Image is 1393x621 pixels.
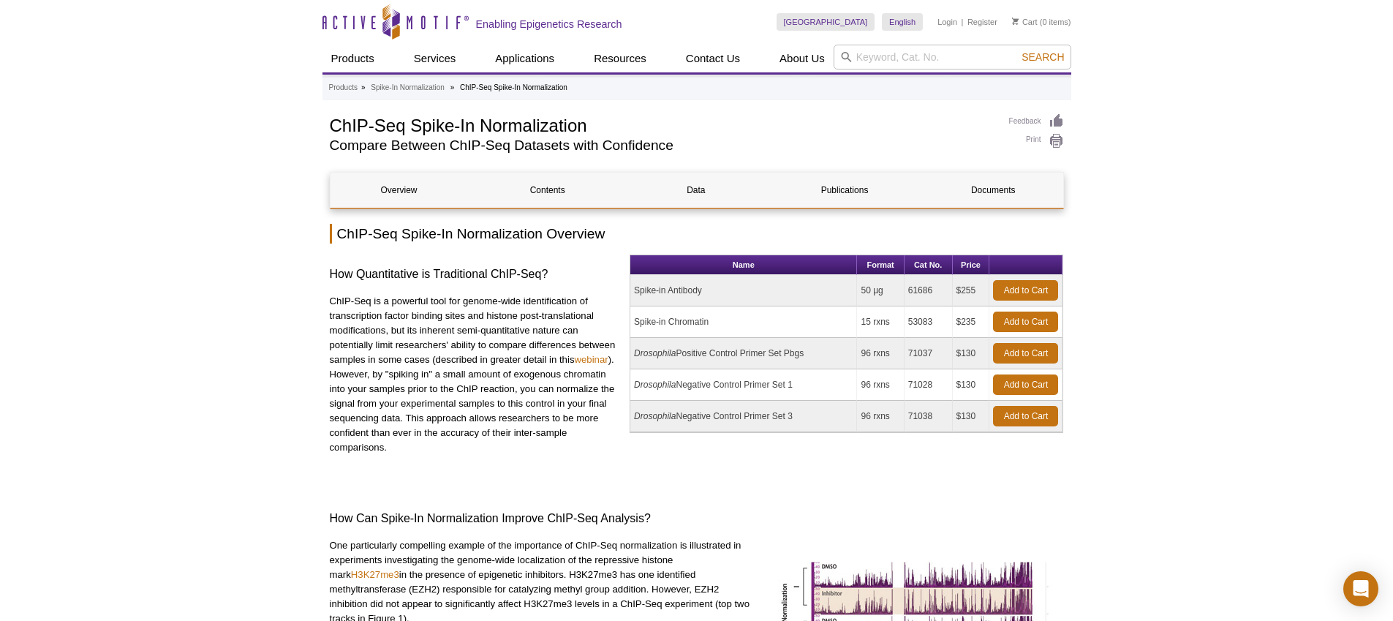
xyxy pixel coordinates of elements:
[677,45,749,72] a: Contact Us
[905,306,953,338] td: 53083
[993,280,1058,301] a: Add to Cart
[905,401,953,432] td: 71038
[993,312,1058,332] a: Add to Cart
[953,306,990,338] td: $235
[905,275,953,306] td: 61686
[330,510,1064,527] h3: How Can Spike-In Normalization Improve ChIP-Seq Analysis?
[993,343,1058,364] a: Add to Cart
[776,173,913,208] a: Publications
[993,375,1058,395] a: Add to Cart
[331,173,468,208] a: Overview
[351,569,399,580] a: H3K27me3
[634,380,676,390] i: Drosophila
[330,294,619,455] p: ChIP-Seq is a powerful tool for genome-wide identification of transcription factor binding sites ...
[953,401,990,432] td: $130
[627,173,765,208] a: Data
[1017,50,1068,64] button: Search
[962,13,964,31] li: |
[953,338,990,369] td: $130
[330,113,994,135] h1: ChIP-Seq Spike-In Normalization
[460,83,567,91] li: ChIP-Seq Spike-In Normalization
[924,173,1062,208] a: Documents
[857,275,904,306] td: 50 µg
[630,306,857,338] td: Spike-in Chromatin
[993,406,1058,426] a: Add to Cart
[574,354,608,365] a: webinar
[371,81,445,94] a: Spike-In Normalization
[330,266,619,283] h3: How Quantitative is Traditional ChIP-Seq?
[777,13,875,31] a: [GEOGRAPHIC_DATA]
[476,18,622,31] h2: Enabling Epigenetics Research
[630,255,857,275] th: Name
[630,338,857,369] td: Positive Control Primer Set Pbgs
[486,45,563,72] a: Applications
[882,13,923,31] a: English
[857,401,904,432] td: 96 rxns
[967,17,997,27] a: Register
[834,45,1071,69] input: Keyword, Cat. No.
[857,338,904,369] td: 96 rxns
[630,401,857,432] td: Negative Control Primer Set 3
[1022,51,1064,63] span: Search
[1012,13,1071,31] li: (0 items)
[857,255,904,275] th: Format
[322,45,383,72] a: Products
[329,81,358,94] a: Products
[953,275,990,306] td: $255
[634,411,676,421] i: Drosophila
[857,369,904,401] td: 96 rxns
[361,83,366,91] li: »
[1012,17,1038,27] a: Cart
[1009,113,1064,129] a: Feedback
[330,139,994,152] h2: Compare Between ChIP-Seq Datasets with Confidence
[937,17,957,27] a: Login
[1009,133,1064,149] a: Print
[1343,571,1378,606] div: Open Intercom Messenger
[330,224,1064,244] h2: ChIP-Seq Spike-In Normalization Overview
[905,338,953,369] td: 71037
[771,45,834,72] a: About Us
[905,369,953,401] td: 71028
[953,255,990,275] th: Price
[857,306,904,338] td: 15 rxns
[634,348,676,358] i: Drosophila
[450,83,455,91] li: »
[479,173,616,208] a: Contents
[1012,18,1019,25] img: Your Cart
[585,45,655,72] a: Resources
[630,369,857,401] td: Negative Control Primer Set 1
[405,45,465,72] a: Services
[905,255,953,275] th: Cat No.
[630,275,857,306] td: Spike-in Antibody
[953,369,990,401] td: $130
